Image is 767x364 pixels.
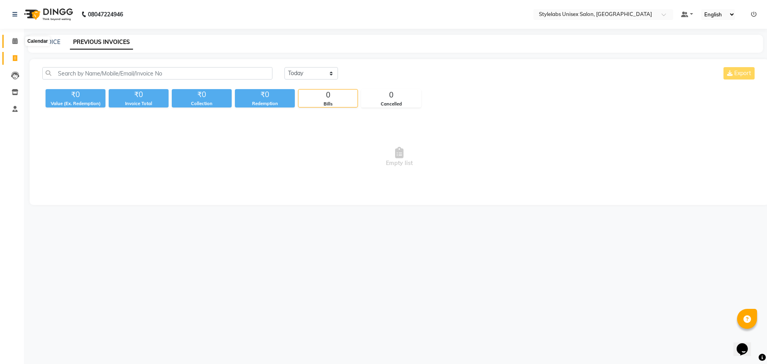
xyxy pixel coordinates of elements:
div: Cancelled [362,101,421,107]
div: ₹0 [109,89,169,100]
div: Value (Ex. Redemption) [46,100,105,107]
b: 08047224946 [88,3,123,26]
div: Invoice Total [109,100,169,107]
div: 0 [362,90,421,101]
div: ₹0 [172,89,232,100]
a: PREVIOUS INVOICES [70,35,133,50]
div: ₹0 [235,89,295,100]
div: Redemption [235,100,295,107]
div: 0 [298,90,358,101]
span: Empty list [42,117,756,197]
iframe: chat widget [733,332,759,356]
input: Search by Name/Mobile/Email/Invoice No [42,67,272,80]
div: Bills [298,101,358,107]
img: logo [20,3,75,26]
div: Collection [172,100,232,107]
div: ₹0 [46,89,105,100]
div: Calendar [25,36,50,46]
